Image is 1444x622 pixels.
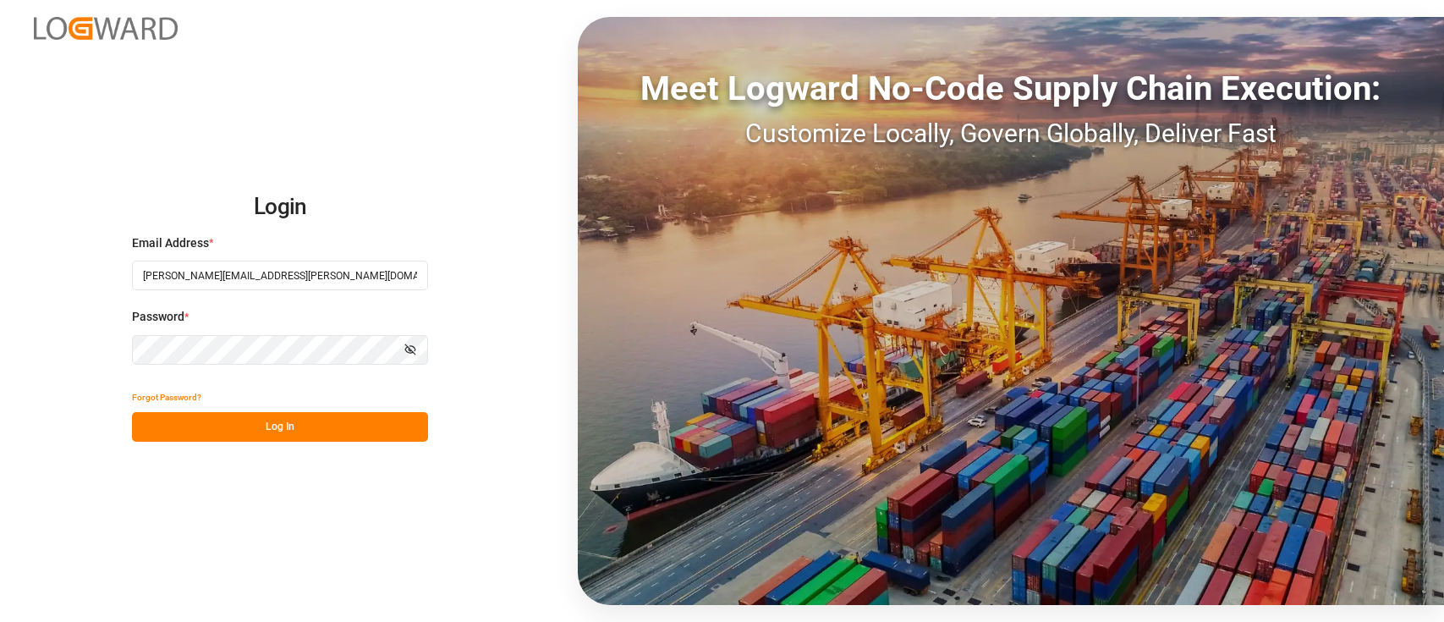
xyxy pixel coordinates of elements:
[132,180,428,234] h2: Login
[578,63,1444,114] div: Meet Logward No-Code Supply Chain Execution:
[34,17,178,40] img: Logward_new_orange.png
[132,234,209,252] span: Email Address
[132,308,184,326] span: Password
[132,261,428,290] input: Enter your email
[578,114,1444,152] div: Customize Locally, Govern Globally, Deliver Fast
[132,383,201,412] button: Forgot Password?
[132,412,428,442] button: Log In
